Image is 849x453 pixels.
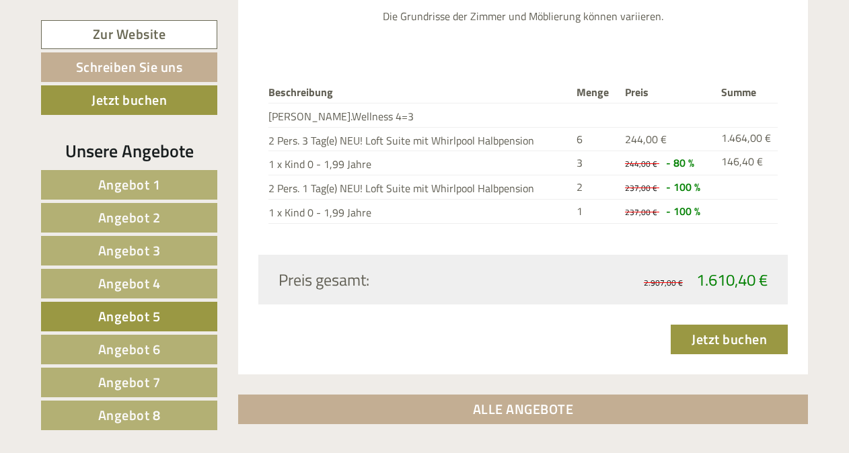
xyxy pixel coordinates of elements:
th: Summe [716,82,778,103]
a: ALLE ANGEBOTE [238,395,809,424]
span: 237,00 € [625,181,657,194]
span: Angebot 4 [98,273,161,294]
div: Unsere Angebote [41,138,217,163]
div: Sehr geehrter [PERSON_NAME], leider sind dies momentan die letzten verfügbaren Zimmer. Ich habe I... [10,79,342,243]
th: Preis [620,82,716,103]
a: Jetzt buchen [671,325,788,354]
td: 6 [571,127,620,151]
td: 1 x Kind 0 - 1,99 Jahre [268,200,572,224]
th: Menge [571,82,620,103]
span: Angebot 7 [98,372,161,393]
td: 1 [571,200,620,224]
span: Angebot 1 [98,174,161,195]
div: [GEOGRAPHIC_DATA] [20,82,335,93]
span: Angebot 6 [98,339,161,360]
td: [PERSON_NAME].Wellness 4=3 [268,103,572,127]
td: 2 Pers. 3 Tag(e) NEU! Loft Suite mit Whirlpool Halbpension [268,127,572,151]
td: 1 x Kind 0 - 1,99 Jahre [268,151,572,175]
span: 244,00 € [625,157,657,170]
small: 10:16 [207,64,510,73]
a: Zur Website [41,20,217,49]
div: [DATE] [242,3,289,26]
span: - 100 % [666,203,700,219]
span: 2.907,00 € [644,276,683,289]
button: Senden [443,348,530,378]
span: 1.610,40 € [696,267,768,292]
a: Schreiben Sie uns [41,52,217,82]
span: - 80 % [666,155,694,171]
td: 2 Pers. 1 Tag(e) NEU! Loft Suite mit Whirlpool Halbpension [268,175,572,200]
div: Preis gesamt: [268,268,523,291]
span: Angebot 8 [98,405,161,425]
span: 244,00 € [625,131,667,147]
td: 2 [571,175,620,200]
span: Angebot 5 [98,306,161,327]
span: Angebot 2 [98,207,161,228]
td: 3 [571,151,620,175]
td: 1.464,00 € [716,127,778,151]
span: - 100 % [666,179,700,195]
span: 237,00 € [625,206,657,218]
td: 146,40 € [716,151,778,175]
a: Jetzt buchen [41,85,217,115]
small: 12:33 [20,231,335,240]
span: Angebot 3 [98,240,161,261]
th: Beschreibung [268,82,572,103]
